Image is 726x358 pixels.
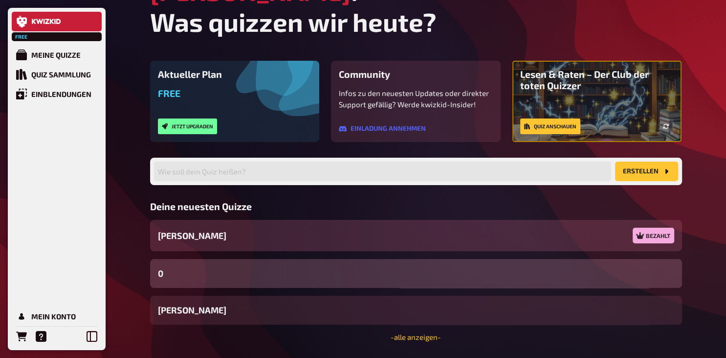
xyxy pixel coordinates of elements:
[339,88,493,110] p: Infos zu den neuesten Updates oder direkter Support gefällig? Werde kwizkid-Insider!
[615,162,678,181] button: Erstellen
[339,125,426,133] a: Einladung annehmen
[12,65,102,84] a: Quiz Sammlung
[520,119,580,134] a: Quiz anschauen
[391,333,441,341] a: -alle anzeigen-
[158,69,312,80] h3: Aktueller Plan
[150,259,682,288] a: 0
[158,229,226,242] span: [PERSON_NAME]
[31,312,76,321] div: Mein Konto
[13,34,30,40] span: Free
[154,162,611,181] input: Wie soll dein Quiz heißen?
[158,119,217,134] button: Jetzt upgraden
[158,304,226,317] span: [PERSON_NAME]
[12,327,31,346] a: Bestellungen
[339,69,493,80] h3: Community
[31,50,81,59] div: Meine Quizze
[158,267,163,280] span: 0
[633,228,674,243] div: Bezahlt
[31,70,91,79] div: Quiz Sammlung
[150,220,682,251] a: [PERSON_NAME]Bezahlt
[520,69,674,91] h3: Lesen & Raten – Der Club der toten Quizzer
[31,90,91,98] div: Einblendungen
[12,45,102,65] a: Meine Quizze
[12,307,102,326] a: Mein Konto
[150,201,682,212] h3: Deine neuesten Quizze
[158,88,180,99] span: Free
[31,327,51,346] a: Hilfe
[12,84,102,104] a: Einblendungen
[150,296,682,325] a: [PERSON_NAME]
